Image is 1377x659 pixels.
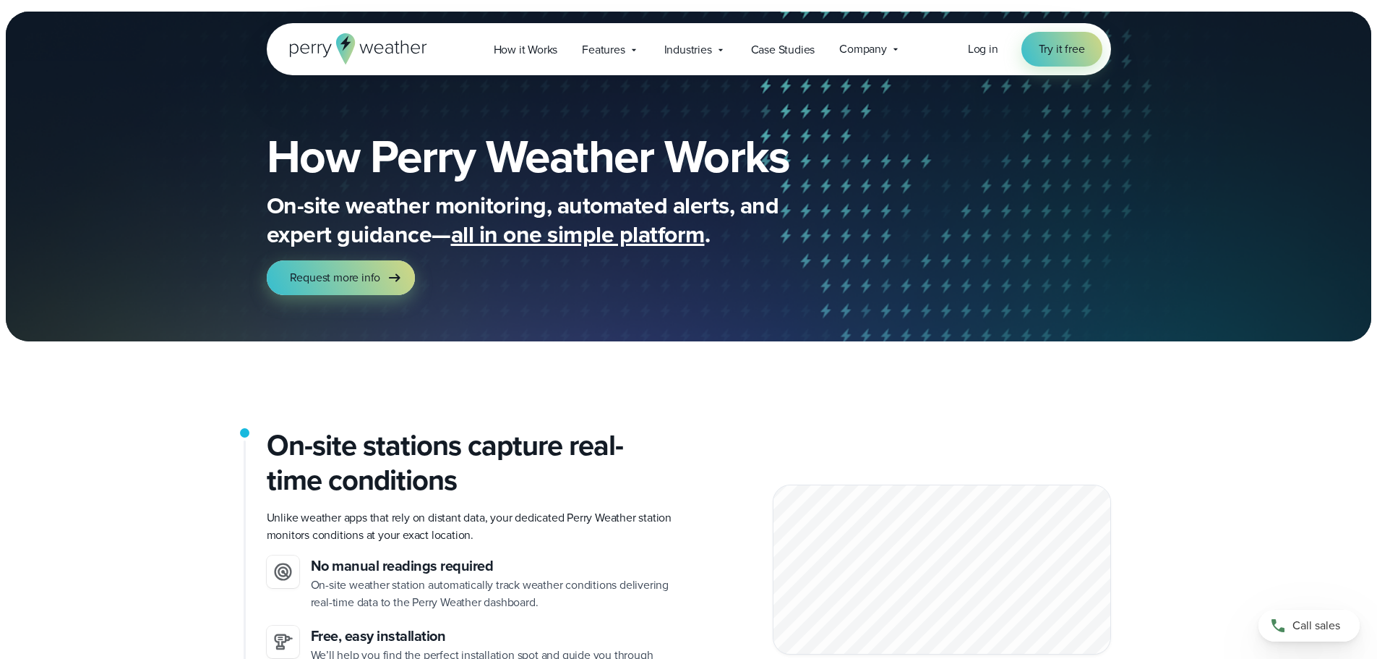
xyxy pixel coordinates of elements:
[1039,41,1085,58] span: Try it free
[1021,32,1102,67] a: Try it free
[290,269,381,286] span: Request more info
[311,626,677,647] h3: Free, easy installation
[582,41,625,59] span: Features
[751,41,815,59] span: Case Studies
[839,41,887,58] span: Company
[1292,617,1340,634] span: Call sales
[311,556,677,577] h3: No manual readings required
[481,35,570,64] a: How it Works
[267,260,416,295] a: Request more info
[267,509,677,544] p: Unlike weather apps that rely on distant data, your dedicated Perry Weather station monitors cond...
[451,217,705,252] span: all in one simple platform
[664,41,712,59] span: Industries
[1258,610,1360,642] a: Call sales
[968,41,998,57] span: Log in
[311,577,677,611] p: On-site weather station automatically track weather conditions delivering real-time data to the P...
[267,133,894,179] h1: How Perry Weather Works
[739,35,828,64] a: Case Studies
[494,41,558,59] span: How it Works
[968,41,998,58] a: Log in
[267,191,845,249] p: On-site weather monitoring, automated alerts, and expert guidance— .
[267,428,677,498] h2: On-site stations capture real-time conditions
